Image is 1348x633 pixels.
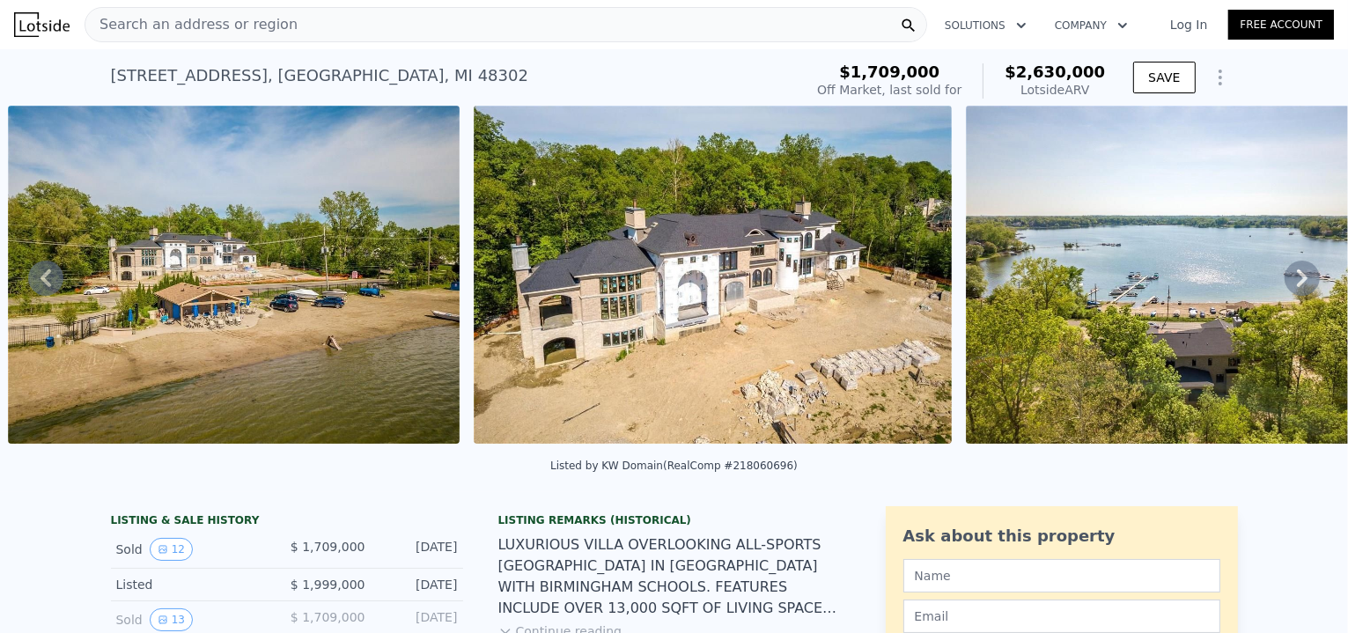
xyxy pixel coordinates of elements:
span: Search an address or region [85,14,298,35]
img: Lotside [14,12,70,37]
button: SAVE [1133,62,1195,93]
div: Listing Remarks (Historical) [498,513,851,527]
img: Sale: 63644593 Parcel: 58673445 [474,106,953,444]
div: Sold [116,538,273,561]
input: Name [903,559,1220,593]
span: $2,630,000 [1005,63,1105,81]
button: Solutions [931,10,1041,41]
div: Listed by KW Domain (RealComp #218060696) [550,460,798,472]
img: Sale: 63644593 Parcel: 58673445 [8,106,460,444]
div: Listed [116,576,273,593]
button: Company [1041,10,1142,41]
div: [DATE] [379,576,458,593]
button: View historical data [150,608,193,631]
a: Log In [1149,16,1228,33]
div: LISTING & SALE HISTORY [111,513,463,531]
div: Ask about this property [903,524,1220,548]
span: $ 1,999,000 [291,578,365,592]
a: Free Account [1228,10,1334,40]
span: $ 1,709,000 [291,540,365,554]
button: View historical data [150,538,193,561]
span: $1,709,000 [839,63,939,81]
div: [DATE] [379,538,458,561]
input: Email [903,600,1220,633]
div: [STREET_ADDRESS] , [GEOGRAPHIC_DATA] , MI 48302 [111,63,528,88]
div: Lotside ARV [1005,81,1105,99]
div: Off Market, last sold for [817,81,961,99]
button: Show Options [1203,60,1238,95]
div: LUXURIOUS VILLA OVERLOOKING ALL-SPORTS [GEOGRAPHIC_DATA] IN [GEOGRAPHIC_DATA] WITH BIRMINGHAM SCH... [498,534,851,619]
span: $ 1,709,000 [291,610,365,624]
div: Sold [116,608,273,631]
div: [DATE] [379,608,458,631]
